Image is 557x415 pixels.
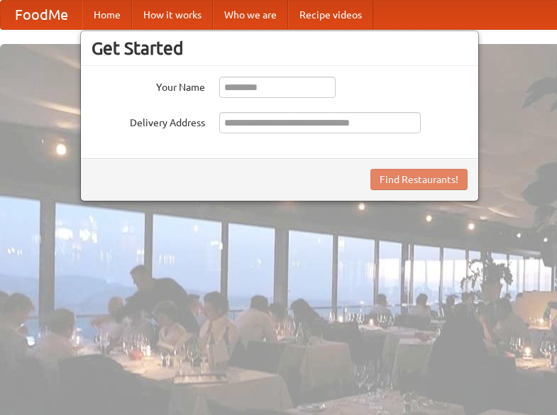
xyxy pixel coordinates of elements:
[92,38,468,59] h3: Get Started
[132,1,213,29] a: How it works
[82,1,132,29] a: Home
[288,1,373,29] a: Recipe videos
[370,169,468,190] button: Find Restaurants!
[92,77,205,94] label: Your Name
[92,112,205,130] label: Delivery Address
[213,1,288,29] a: Who we are
[1,1,82,29] a: FoodMe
